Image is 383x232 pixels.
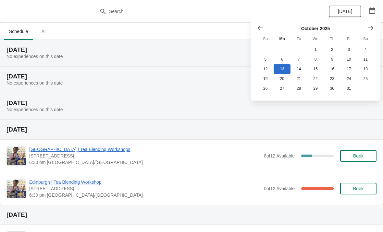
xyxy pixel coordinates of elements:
[340,183,377,194] button: Book
[324,33,340,45] th: Thursday
[7,146,26,165] img: Glasgow | Tea Blending Workshops | 215 Byres Road, Glasgow G12 8UD, UK | 6:30 pm Europe/London
[329,6,361,17] button: [DATE]
[353,153,364,158] span: Book
[109,6,287,17] input: Search
[290,74,307,84] button: Tuesday October 21 2025
[324,64,340,74] button: Thursday October 16 2025
[264,153,295,158] span: 8 of 12 Available
[340,64,357,74] button: Friday October 17 2025
[6,100,377,106] h2: [DATE]
[290,33,307,45] th: Tuesday
[290,64,307,74] button: Tuesday October 14 2025
[6,47,377,53] h2: [DATE]
[353,186,364,191] span: Book
[257,84,274,93] button: Sunday October 26 2025
[254,22,266,34] button: Show previous month, September 2025
[307,54,324,64] button: Wednesday October 8 2025
[29,185,261,192] span: [STREET_ADDRESS]
[257,33,274,45] th: Sunday
[307,33,324,45] th: Wednesday
[307,64,324,74] button: Wednesday October 15 2025
[257,64,274,74] button: Sunday October 12 2025
[357,74,374,84] button: Saturday October 25 2025
[340,33,357,45] th: Friday
[290,54,307,64] button: Tuesday October 7 2025
[29,159,261,166] span: 6:30 pm [GEOGRAPHIC_DATA]/[GEOGRAPHIC_DATA]
[324,45,340,54] button: Thursday October 2 2025
[257,54,274,64] button: Sunday October 5 2025
[6,73,377,80] h2: [DATE]
[29,192,261,198] span: 6:30 pm [GEOGRAPHIC_DATA]/[GEOGRAPHIC_DATA]
[357,45,374,54] button: Saturday October 4 2025
[324,54,340,64] button: Thursday October 9 2025
[324,84,340,93] button: Thursday October 30 2025
[274,64,290,74] button: Today Monday October 13 2025
[357,33,374,45] th: Saturday
[274,84,290,93] button: Monday October 27 2025
[307,84,324,93] button: Wednesday October 29 2025
[307,45,324,54] button: Wednesday October 1 2025
[290,84,307,93] button: Tuesday October 28 2025
[340,54,357,64] button: Friday October 10 2025
[324,74,340,84] button: Thursday October 23 2025
[357,64,374,74] button: Saturday October 18 2025
[274,54,290,64] button: Monday October 6 2025
[6,80,63,86] span: No experiences on this date
[6,126,377,133] h2: [DATE]
[357,54,374,64] button: Saturday October 11 2025
[6,54,63,59] span: No experiences on this date
[274,33,290,45] th: Monday
[365,22,377,34] button: Show next month, November 2025
[274,74,290,84] button: Monday October 20 2025
[36,26,52,37] span: All
[4,26,33,37] span: Schedule
[6,107,63,112] span: No experiences on this date
[7,179,26,198] img: Edinburgh | Tea Blending Workshop | 89 Rose Street, Edinburgh, EH2 3DT | 6:30 pm Europe/London
[257,74,274,84] button: Sunday October 19 2025
[29,179,261,185] span: Edinburgh | Tea Blending Workshop
[6,212,377,218] h2: [DATE]
[29,153,261,159] span: [STREET_ADDRESS]
[340,45,357,54] button: Friday October 3 2025
[264,186,295,191] span: 0 of 12 Available
[338,9,352,14] span: [DATE]
[340,74,357,84] button: Friday October 24 2025
[307,74,324,84] button: Wednesday October 22 2025
[340,84,357,93] button: Friday October 31 2025
[29,146,261,153] span: [GEOGRAPHIC_DATA] | Tea Blending Workshops
[340,150,377,162] button: Book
